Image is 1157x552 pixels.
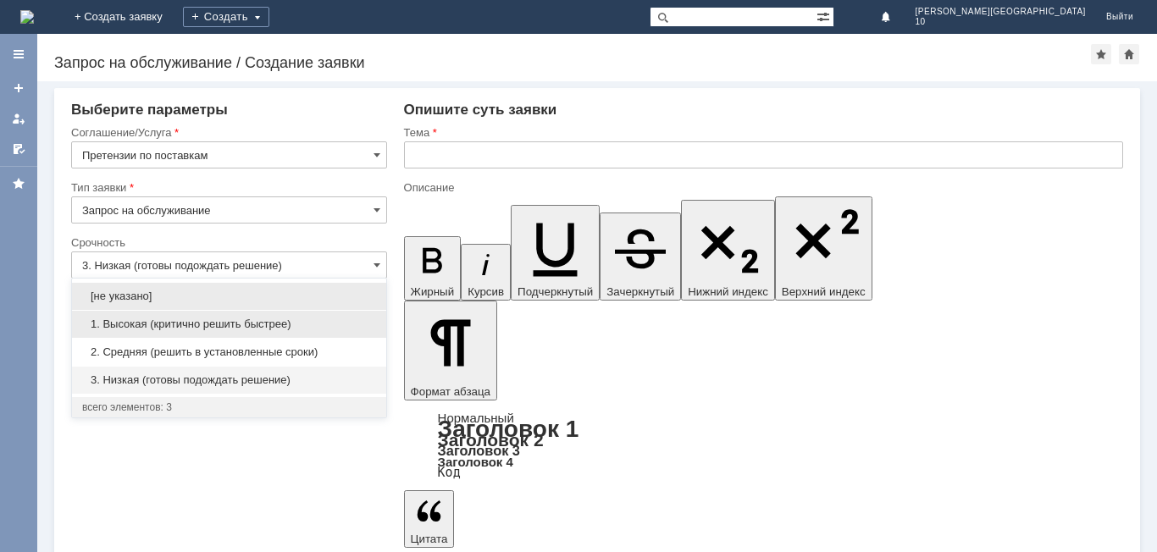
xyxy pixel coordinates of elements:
a: Заголовок 1 [438,416,579,442]
button: Формат абзаца [404,301,497,400]
div: Тема [404,127,1120,138]
a: Нормальный [438,411,514,425]
span: Курсив [468,285,504,298]
span: Нижний индекс [688,285,768,298]
div: Добавить в избранное [1091,44,1111,64]
div: Соглашение/Услуга [71,127,384,138]
a: Мои согласования [5,135,32,163]
div: всего элементов: 3 [82,400,376,414]
div: Сделать домашней страницей [1119,44,1139,64]
button: Подчеркнутый [511,205,600,301]
span: Жирный [411,285,455,298]
button: Нижний индекс [681,200,775,301]
a: Код [438,465,461,480]
button: Цитата [404,490,455,548]
img: logo [20,10,34,24]
span: Подчеркнутый [518,285,593,298]
div: Создать [183,7,269,27]
span: 2. Средняя (решить в установленные сроки) [82,345,376,359]
button: Верхний индекс [775,196,872,301]
span: Зачеркнутый [606,285,674,298]
a: Заголовок 3 [438,443,520,458]
span: Выберите параметры [71,102,228,118]
span: Верхний индекс [782,285,866,298]
a: Создать заявку [5,75,32,102]
div: Описание [404,182,1120,193]
span: Формат абзаца [411,385,490,398]
span: Опишите суть заявки [404,102,557,118]
div: Тип заявки [71,182,384,193]
span: 3. Низкая (готовы подождать решение) [82,373,376,387]
span: Расширенный поиск [817,8,833,24]
button: Курсив [461,244,511,301]
button: Жирный [404,236,462,301]
button: Зачеркнутый [600,213,681,301]
div: Срочность [71,237,384,248]
span: [PERSON_NAME][GEOGRAPHIC_DATA] [916,7,1086,17]
a: Заголовок 4 [438,455,513,469]
span: Цитата [411,533,448,545]
span: 1. Высокая (критично решить быстрее) [82,317,376,331]
span: 10 [916,17,1086,27]
a: Перейти на домашнюю страницу [20,10,34,24]
a: Заголовок 2 [438,430,544,450]
div: Формат абзаца [404,412,1123,478]
span: [не указано] [82,290,376,303]
div: Запрос на обслуживание / Создание заявки [54,54,1091,71]
a: Мои заявки [5,105,32,132]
